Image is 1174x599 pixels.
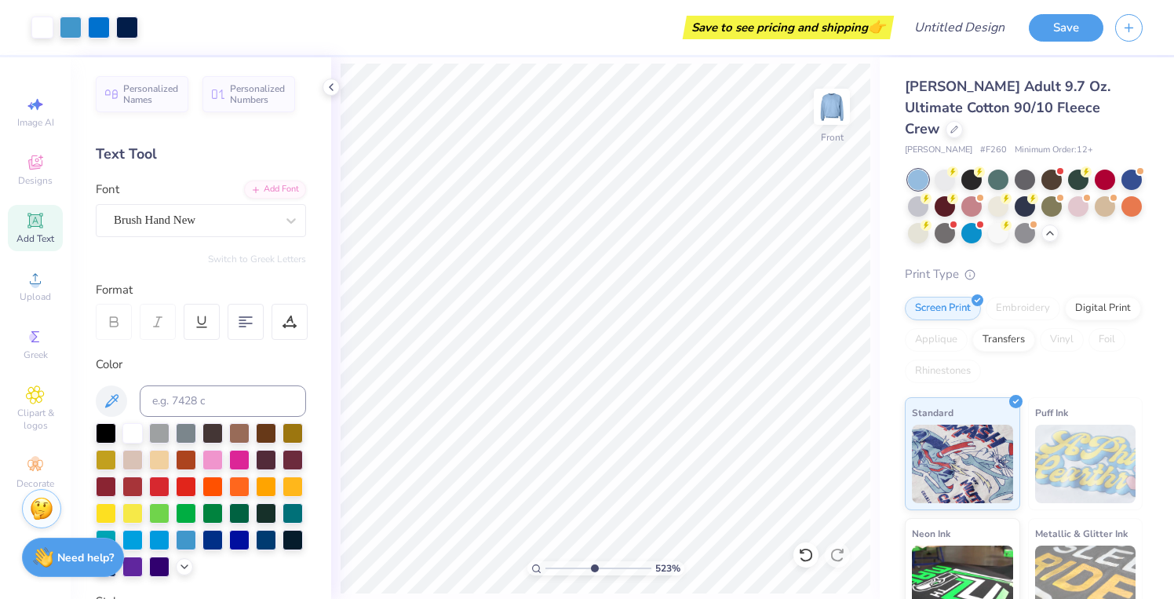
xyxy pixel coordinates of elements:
span: Clipart & logos [8,407,63,432]
div: Rhinestones [905,360,981,383]
div: Save to see pricing and shipping [687,16,890,39]
input: e.g. 7428 c [140,385,306,417]
span: Puff Ink [1035,404,1068,421]
span: Greek [24,349,48,361]
span: 523 % [655,561,680,575]
div: Format [96,281,308,299]
label: Font [96,181,119,199]
button: Switch to Greek Letters [208,253,306,265]
div: Print Type [905,265,1143,283]
span: Neon Ink [912,525,950,542]
span: # F260 [980,144,1007,157]
span: Upload [20,290,51,303]
span: Add Text [16,232,54,245]
div: Transfers [972,328,1035,352]
span: 👉 [868,17,885,36]
span: Minimum Order: 12 + [1015,144,1093,157]
strong: Need help? [57,550,114,565]
span: [PERSON_NAME] Adult 9.7 Oz. Ultimate Cotton 90/10 Fleece Crew [905,77,1110,138]
div: Digital Print [1065,297,1141,320]
span: Image AI [17,116,54,129]
span: Standard [912,404,953,421]
div: Add Font [244,181,306,199]
div: Applique [905,328,968,352]
div: Screen Print [905,297,981,320]
button: Save [1029,14,1103,42]
span: [PERSON_NAME] [905,144,972,157]
img: Standard [912,425,1013,503]
div: Front [821,130,844,144]
div: Embroidery [986,297,1060,320]
div: Color [96,356,306,374]
span: Decorate [16,477,54,490]
img: Puff Ink [1035,425,1136,503]
input: Untitled Design [902,12,1017,43]
div: Text Tool [96,144,306,165]
div: Foil [1088,328,1125,352]
span: Personalized Numbers [230,83,286,105]
span: Personalized Names [123,83,179,105]
span: Designs [18,174,53,187]
img: Front [816,91,848,122]
div: Vinyl [1040,328,1084,352]
span: Metallic & Glitter Ink [1035,525,1128,542]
